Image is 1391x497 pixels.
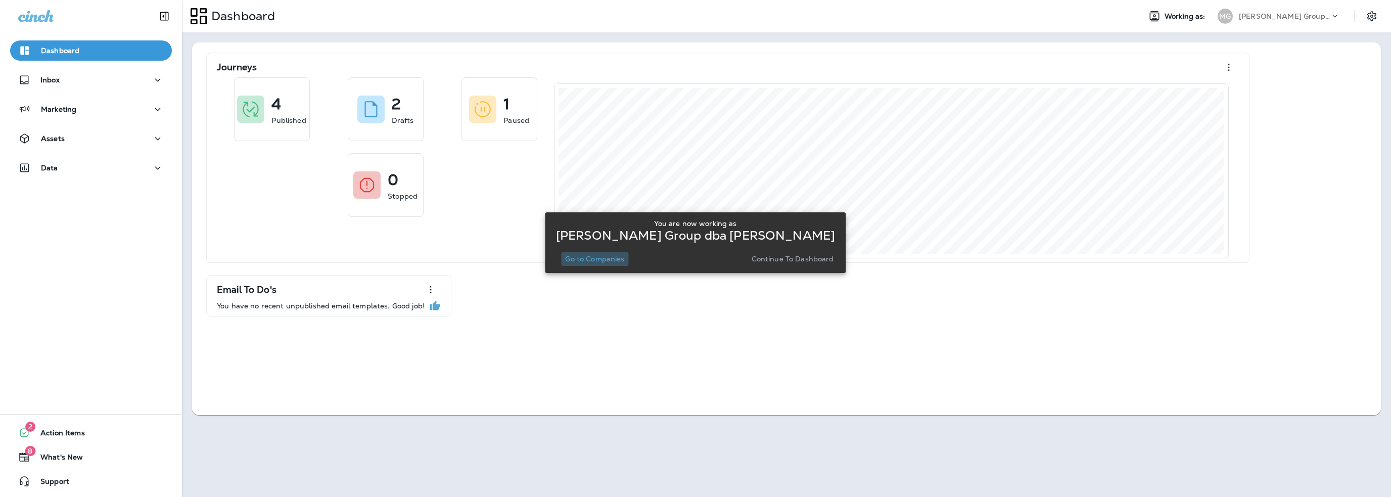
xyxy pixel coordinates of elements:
p: Data [41,164,58,172]
span: Working as: [1165,12,1208,21]
p: 2 [392,99,401,109]
p: Stopped [388,191,418,201]
p: Assets [41,134,65,143]
span: Action Items [30,429,85,441]
p: Email To Do's [217,285,276,295]
button: 8What's New [10,447,172,467]
p: 0 [388,175,398,185]
p: You are now working as [654,219,736,228]
p: Journeys [217,62,257,72]
button: Continue to Dashboard [748,252,838,266]
p: Continue to Dashboard [752,255,834,263]
p: Published [271,115,306,125]
button: Data [10,158,172,178]
span: What's New [30,453,83,465]
p: Go to Companies [565,255,624,263]
button: Dashboard [10,40,172,61]
button: Inbox [10,70,172,90]
p: Drafts [392,115,414,125]
p: Paused [503,115,529,125]
button: Collapse Sidebar [150,6,178,26]
button: Marketing [10,99,172,119]
span: 2 [25,422,35,432]
p: Dashboard [41,47,79,55]
p: 4 [271,99,281,109]
button: Go to Companies [561,252,628,266]
p: You have no recent unpublished email templates. Good job! [217,302,425,310]
p: [PERSON_NAME] Group dba [PERSON_NAME] [1239,12,1330,20]
p: Marketing [41,105,76,113]
div: MG [1218,9,1233,24]
span: 8 [25,446,35,456]
button: 2Action Items [10,423,172,443]
span: Support [30,477,69,489]
p: [PERSON_NAME] Group dba [PERSON_NAME] [556,232,835,240]
button: Assets [10,128,172,149]
button: Settings [1363,7,1381,25]
button: Support [10,471,172,491]
p: Inbox [40,76,60,84]
p: 1 [503,99,509,109]
p: Dashboard [207,9,275,24]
